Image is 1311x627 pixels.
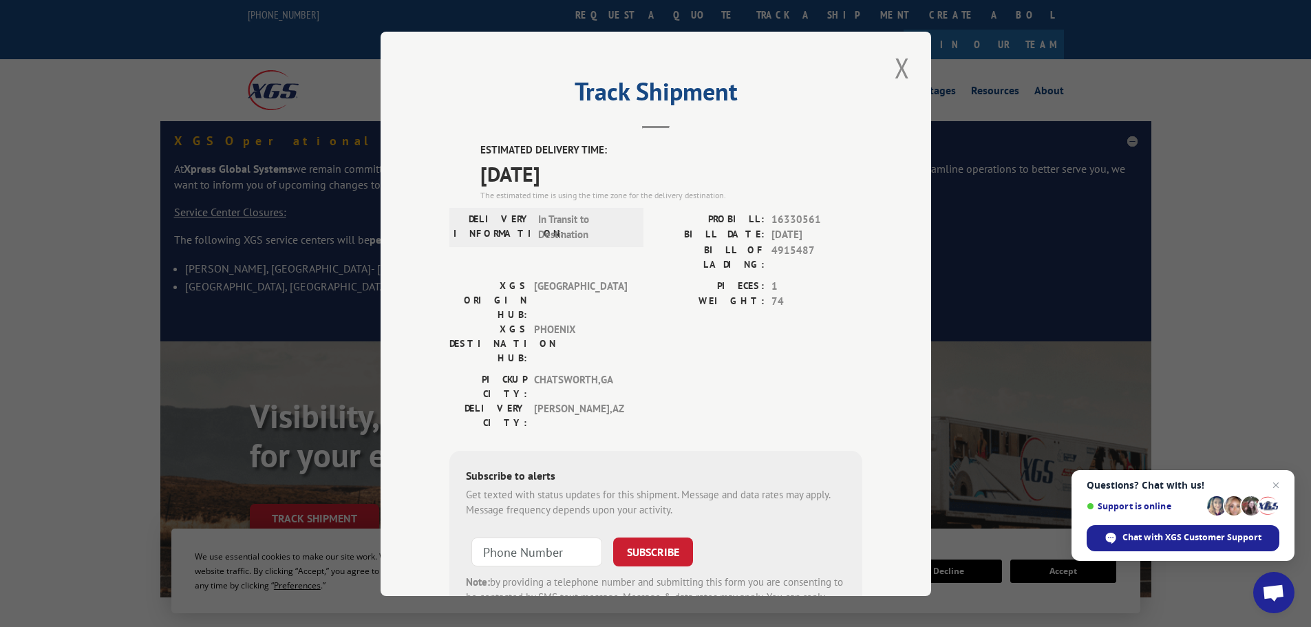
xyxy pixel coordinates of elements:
[656,211,765,227] label: PROBILL:
[1087,480,1279,491] span: Questions? Chat with us!
[656,227,765,243] label: BILL DATE:
[466,574,846,621] div: by providing a telephone number and submitting this form you are consenting to be contacted by SM...
[449,278,527,321] label: XGS ORIGIN HUB:
[466,575,490,588] strong: Note:
[454,211,531,242] label: DELIVERY INFORMATION:
[538,211,631,242] span: In Transit to Destination
[1253,572,1294,613] a: Open chat
[480,158,862,189] span: [DATE]
[613,537,693,566] button: SUBSCRIBE
[480,189,862,201] div: The estimated time is using the time zone for the delivery destination.
[449,321,527,365] label: XGS DESTINATION HUB:
[534,401,627,429] span: [PERSON_NAME] , AZ
[449,82,862,108] h2: Track Shipment
[656,278,765,294] label: PIECES:
[771,278,862,294] span: 1
[771,227,862,243] span: [DATE]
[534,278,627,321] span: [GEOGRAPHIC_DATA]
[771,294,862,310] span: 74
[534,321,627,365] span: PHOENIX
[471,537,602,566] input: Phone Number
[1122,531,1261,544] span: Chat with XGS Customer Support
[1087,525,1279,551] span: Chat with XGS Customer Support
[656,294,765,310] label: WEIGHT:
[656,242,765,271] label: BILL OF LADING:
[1087,501,1202,511] span: Support is online
[466,467,846,487] div: Subscribe to alerts
[449,372,527,401] label: PICKUP CITY:
[771,242,862,271] span: 4915487
[891,49,914,87] button: Close modal
[771,211,862,227] span: 16330561
[480,142,862,158] label: ESTIMATED DELIVERY TIME:
[466,487,846,518] div: Get texted with status updates for this shipment. Message and data rates may apply. Message frequ...
[534,372,627,401] span: CHATSWORTH , GA
[449,401,527,429] label: DELIVERY CITY:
